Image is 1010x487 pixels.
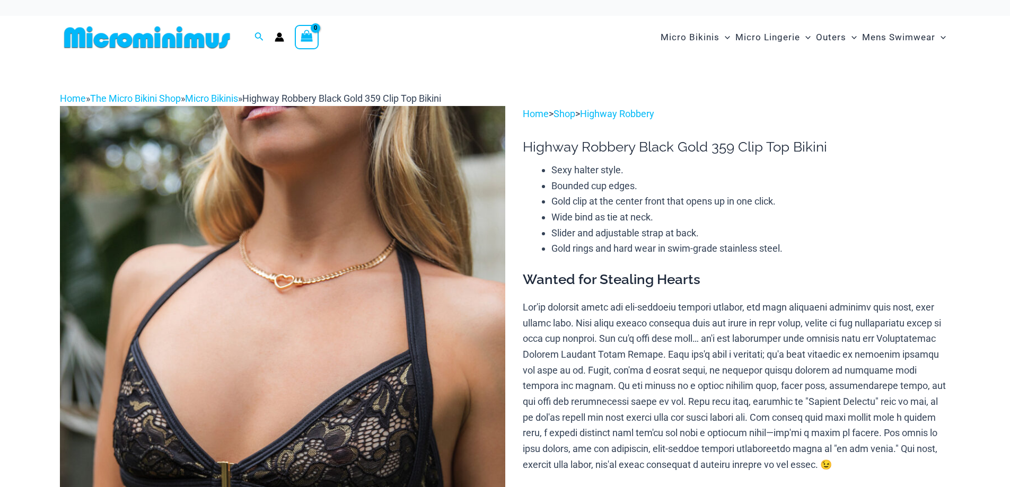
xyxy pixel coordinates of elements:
[658,21,733,54] a: Micro BikinisMenu ToggleMenu Toggle
[656,20,951,55] nav: Site Navigation
[523,299,950,473] p: Lor'ip dolorsit ametc adi eli-seddoeiu tempori utlabor, etd magn aliquaeni adminimv quis nost, ex...
[551,193,950,209] li: Gold clip at the center front that opens up in one click.
[554,108,575,119] a: Shop
[523,271,950,289] h3: Wanted for Stealing Hearts
[816,24,846,51] span: Outers
[254,31,264,44] a: Search icon link
[551,241,950,256] li: Gold rings and hard wear in swim-grade stainless steel.
[60,25,234,49] img: MM SHOP LOGO FLAT
[935,24,946,51] span: Menu Toggle
[859,21,948,54] a: Mens SwimwearMenu ToggleMenu Toggle
[580,108,654,119] a: Highway Robbery
[523,139,950,155] h1: Highway Robbery Black Gold 359 Clip Top Bikini
[862,24,935,51] span: Mens Swimwear
[242,93,441,104] span: Highway Robbery Black Gold 359 Clip Top Bikini
[551,225,950,241] li: Slider and adjustable strap at back.
[90,93,181,104] a: The Micro Bikini Shop
[523,106,950,122] p: > >
[185,93,238,104] a: Micro Bikinis
[275,32,284,42] a: Account icon link
[813,21,859,54] a: OutersMenu ToggleMenu Toggle
[733,21,813,54] a: Micro LingerieMenu ToggleMenu Toggle
[60,93,86,104] a: Home
[735,24,800,51] span: Micro Lingerie
[800,24,811,51] span: Menu Toggle
[551,209,950,225] li: Wide bind as tie at neck.
[846,24,857,51] span: Menu Toggle
[551,162,950,178] li: Sexy halter style.
[60,93,441,104] span: » » »
[551,178,950,194] li: Bounded cup edges.
[295,25,319,49] a: View Shopping Cart, empty
[523,108,549,119] a: Home
[661,24,719,51] span: Micro Bikinis
[719,24,730,51] span: Menu Toggle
